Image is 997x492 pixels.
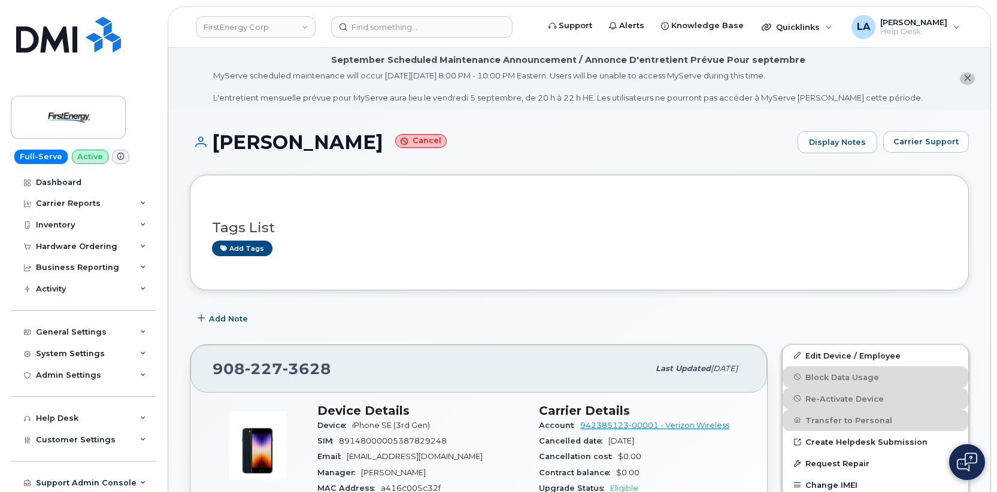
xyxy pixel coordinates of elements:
[190,132,792,153] h1: [PERSON_NAME]
[539,452,618,461] span: Cancellation cost
[539,403,746,418] h3: Carrier Details
[283,360,331,378] span: 3628
[805,394,884,403] span: Re-Activate Device
[783,452,968,474] button: Request Repair
[212,241,272,256] a: Add tags
[656,364,711,373] span: Last updated
[608,436,634,445] span: [DATE]
[711,364,738,373] span: [DATE]
[539,436,608,445] span: Cancelled date
[783,388,968,409] button: Re-Activate Device
[222,409,293,481] img: image20231002-3703462-1angbar.jpeg
[616,468,640,477] span: $0.00
[618,452,641,461] span: $0.00
[209,313,248,324] span: Add Note
[212,220,947,235] h3: Tags List
[317,452,347,461] span: Email
[893,136,959,147] span: Carrier Support
[213,360,331,378] span: 908
[361,468,426,477] span: [PERSON_NAME]
[539,468,616,477] span: Contract balance
[783,366,968,388] button: Block Data Usage
[339,436,447,445] span: 89148000005387829248
[190,308,258,330] button: Add Note
[783,345,968,366] a: Edit Device / Employee
[317,468,361,477] span: Manager
[317,403,525,418] h3: Device Details
[395,134,447,148] small: Cancel
[783,431,968,452] a: Create Helpdesk Submission
[883,131,969,153] button: Carrier Support
[331,54,805,66] div: September Scheduled Maintenance Announcement / Annonce D'entretient Prévue Pour septembre
[317,421,352,430] span: Device
[352,421,430,430] span: iPhone SE (3rd Gen)
[960,72,975,85] button: close notification
[957,452,977,472] img: Open chat
[539,421,580,430] span: Account
[798,131,877,154] a: Display Notes
[347,452,483,461] span: [EMAIL_ADDRESS][DOMAIN_NAME]
[245,360,283,378] span: 227
[580,421,729,430] a: 942385123-00001 - Verizon Wireless
[317,436,339,445] span: SIM
[783,409,968,431] button: Transfer to Personal
[213,70,923,104] div: MyServe scheduled maintenance will occur [DATE][DATE] 8:00 PM - 10:00 PM Eastern. Users will be u...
